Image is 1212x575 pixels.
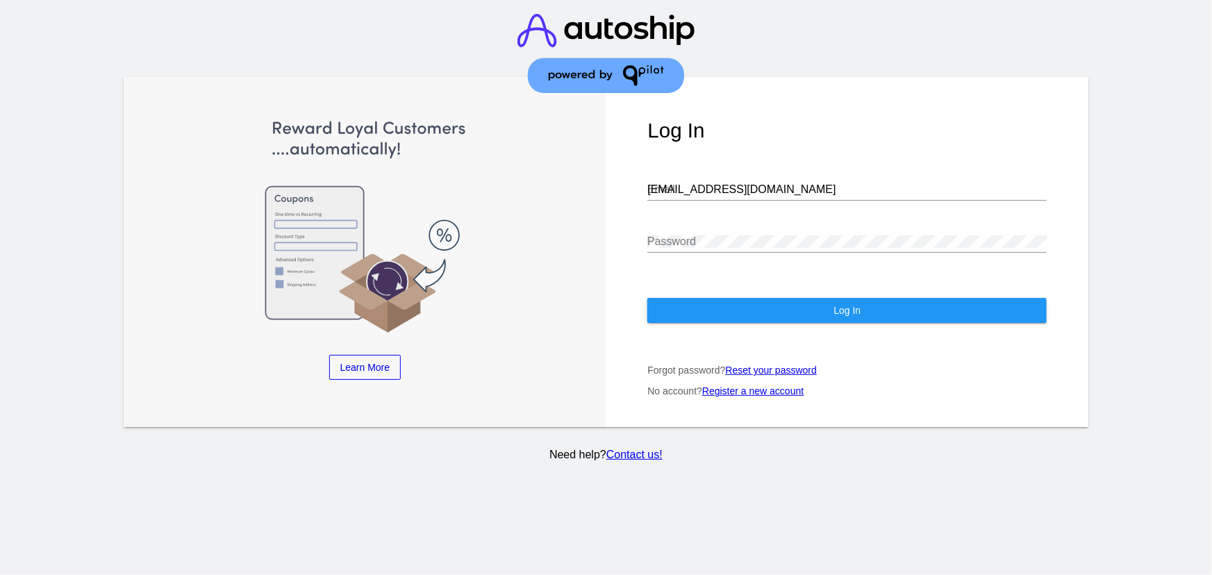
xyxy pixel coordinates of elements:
span: Learn More [340,362,390,373]
p: Need help? [121,449,1091,461]
button: Log In [647,298,1047,323]
h1: Log In [647,119,1047,142]
img: Apply Coupons Automatically to Scheduled Orders with QPilot [165,119,565,335]
a: Register a new account [702,385,804,397]
a: Contact us! [606,449,663,460]
a: Reset your password [726,365,817,376]
span: Log In [833,305,861,316]
p: Forgot password? [647,365,1047,376]
a: Learn More [329,355,401,380]
p: No account? [647,385,1047,397]
input: Email [647,183,1047,196]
